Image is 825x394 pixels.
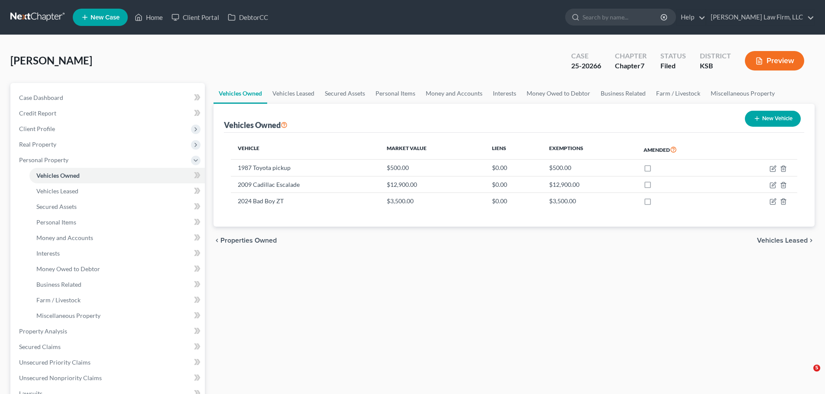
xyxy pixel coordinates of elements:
span: Personal Items [36,218,76,226]
a: Business Related [29,277,205,292]
button: chevron_left Properties Owned [214,237,277,244]
a: Home [130,10,167,25]
a: Interests [488,83,521,104]
a: Help [676,10,705,25]
a: Money Owed to Debtor [29,261,205,277]
td: $0.00 [485,176,542,192]
td: $500.00 [380,160,485,176]
span: Vehicles Leased [36,187,78,195]
span: Miscellaneous Property [36,312,100,319]
div: Status [660,51,686,61]
a: Miscellaneous Property [705,83,780,104]
span: Real Property [19,141,56,148]
div: Chapter [615,61,647,71]
button: New Vehicle [745,111,801,127]
span: Client Profile [19,125,55,132]
td: $12,900.00 [542,176,637,192]
span: [PERSON_NAME] [10,54,92,67]
th: Exemptions [542,140,637,160]
span: New Case [91,14,120,21]
a: Property Analysis [12,324,205,339]
a: Money and Accounts [29,230,205,246]
a: Unsecured Nonpriority Claims [12,370,205,386]
button: Preview [745,51,804,70]
span: Money Owed to Debtor [36,265,100,272]
span: Unsecured Priority Claims [19,359,91,366]
a: Client Portal [167,10,223,25]
a: DebtorCC [223,10,272,25]
a: Money Owed to Debtor [521,83,595,104]
td: $3,500.00 [380,193,485,209]
span: Farm / Livestock [36,296,81,304]
iframe: Intercom live chat [796,365,816,385]
a: Personal Items [370,83,421,104]
input: Search by name... [582,9,662,25]
span: Interests [36,250,60,257]
span: Money and Accounts [36,234,93,241]
td: $0.00 [485,193,542,209]
span: Case Dashboard [19,94,63,101]
span: Personal Property [19,156,68,163]
div: Chapter [615,51,647,61]
div: 25-20266 [571,61,601,71]
a: Interests [29,246,205,261]
a: Secured Assets [320,83,370,104]
th: Vehicle [231,140,380,160]
span: Credit Report [19,109,56,117]
a: Vehicles Owned [214,83,267,104]
i: chevron_right [808,237,815,244]
span: 7 [641,61,644,70]
th: Amended [637,140,729,160]
span: Vehicles Leased [757,237,808,244]
td: 2009 Cadillac Escalade [231,176,380,192]
td: 1987 Toyota pickup [231,160,380,176]
a: Secured Claims [12,339,205,355]
a: Miscellaneous Property [29,308,205,324]
a: [PERSON_NAME] Law Firm, LLC [706,10,814,25]
span: Properties Owned [220,237,277,244]
td: 2024 Bad Boy ZT [231,193,380,209]
td: $500.00 [542,160,637,176]
td: $12,900.00 [380,176,485,192]
span: Property Analysis [19,327,67,335]
a: Vehicles Leased [29,183,205,199]
a: Farm / Livestock [29,292,205,308]
a: Unsecured Priority Claims [12,355,205,370]
a: Money and Accounts [421,83,488,104]
span: Secured Claims [19,343,61,350]
div: Case [571,51,601,61]
a: Farm / Livestock [651,83,705,104]
span: Unsecured Nonpriority Claims [19,374,102,381]
span: 5 [813,365,820,372]
a: Personal Items [29,215,205,230]
div: District [700,51,731,61]
span: Vehicles Owned [36,172,80,179]
th: Market Value [380,140,485,160]
a: Vehicles Owned [29,168,205,183]
th: Liens [485,140,542,160]
div: KSB [700,61,731,71]
a: Secured Assets [29,199,205,215]
td: $3,500.00 [542,193,637,209]
div: Filed [660,61,686,71]
button: Vehicles Leased chevron_right [757,237,815,244]
a: Vehicles Leased [267,83,320,104]
div: Vehicles Owned [224,120,288,130]
span: Business Related [36,281,81,288]
a: Case Dashboard [12,90,205,106]
i: chevron_left [214,237,220,244]
span: Secured Assets [36,203,77,210]
a: Business Related [595,83,651,104]
a: Credit Report [12,106,205,121]
td: $0.00 [485,160,542,176]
